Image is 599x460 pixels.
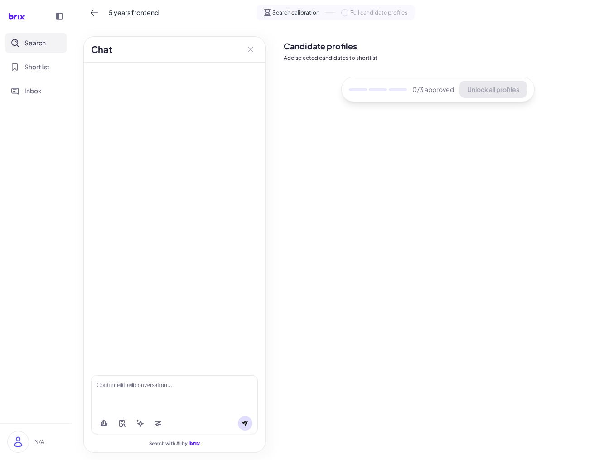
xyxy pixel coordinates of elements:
span: Inbox [24,86,41,96]
span: 5 years frontend [109,8,159,17]
button: Search [5,33,67,53]
h2: Candidate profiles [284,40,592,52]
span: 0 /3 approved [412,85,454,94]
span: Search with AI by [149,441,188,446]
p: Add selected candidates to shortlist [284,54,592,62]
h2: Chat [91,43,112,56]
span: Shortlist [24,62,50,72]
span: Search calibration [272,9,319,17]
span: Full candidate profiles [350,9,407,17]
span: Search [24,38,46,48]
img: user_logo.png [8,431,29,452]
p: N/A [34,438,65,446]
button: Inbox [5,81,67,101]
button: Shortlist [5,57,67,77]
button: Upload file [97,416,111,431]
button: Send message [238,416,252,431]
